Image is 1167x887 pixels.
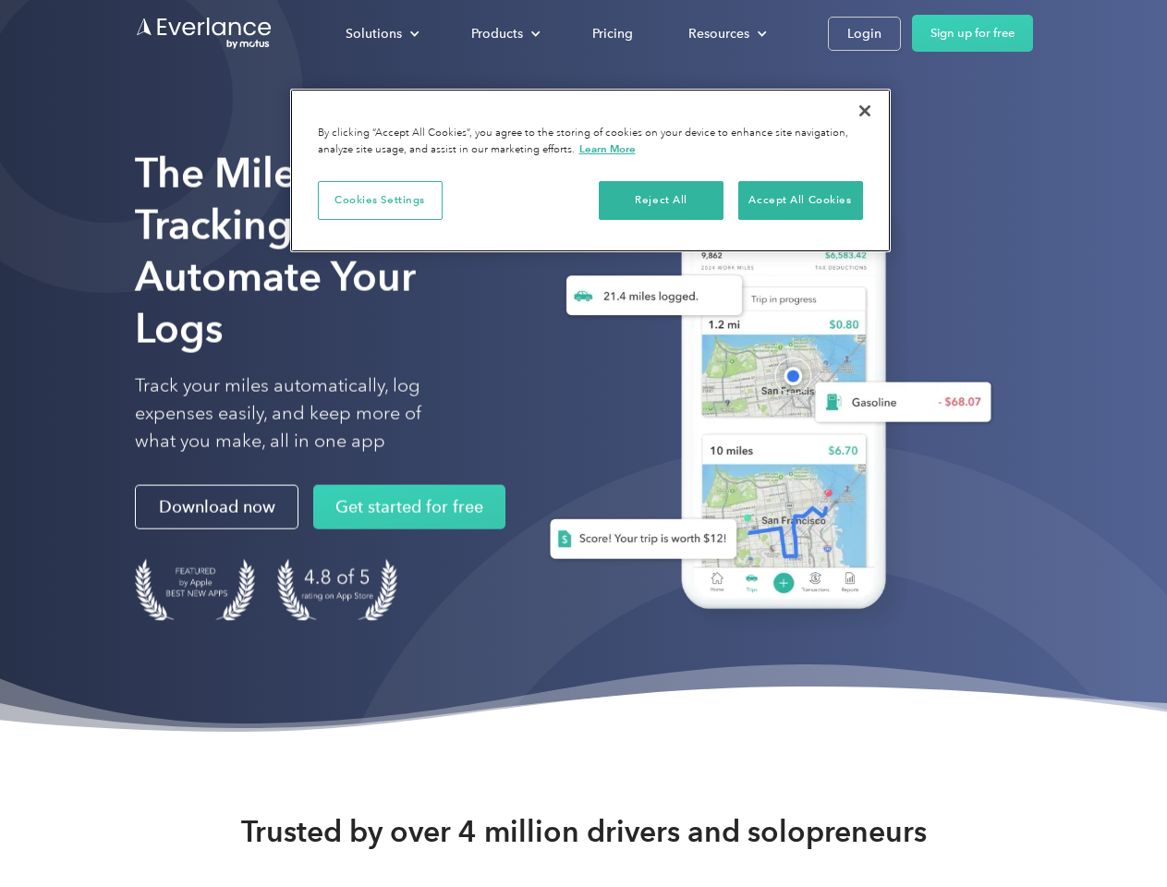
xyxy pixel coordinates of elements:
div: Products [471,22,523,45]
a: Get started for free [313,485,505,529]
img: Badge for Featured by Apple Best New Apps [135,559,255,621]
div: Pricing [592,22,633,45]
div: Products [453,18,555,50]
a: Sign up for free [912,15,1033,52]
div: By clicking “Accept All Cookies”, you agree to the storing of cookies on your device to enhance s... [318,126,863,158]
div: Cookie banner [290,89,891,252]
div: Resources [670,18,782,50]
a: More information about your privacy, opens in a new tab [579,142,636,155]
strong: Trusted by over 4 million drivers and solopreneurs [241,813,927,850]
img: 4.9 out of 5 stars on the app store [277,559,397,621]
button: Close [845,91,885,131]
div: Login [847,22,881,45]
a: Pricing [574,18,651,50]
div: Solutions [346,22,402,45]
button: Cookies Settings [318,181,443,220]
button: Reject All [599,181,723,220]
div: Solutions [327,18,434,50]
a: Go to homepage [135,16,274,51]
div: Resources [688,22,749,45]
div: Privacy [290,89,891,252]
button: Accept All Cookies [738,181,863,220]
a: Download now [135,485,298,529]
img: Everlance, mileage tracker app, expense tracking app [520,176,1006,637]
a: Login [828,17,901,51]
p: Track your miles automatically, log expenses easily, and keep more of what you make, all in one app [135,372,465,456]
